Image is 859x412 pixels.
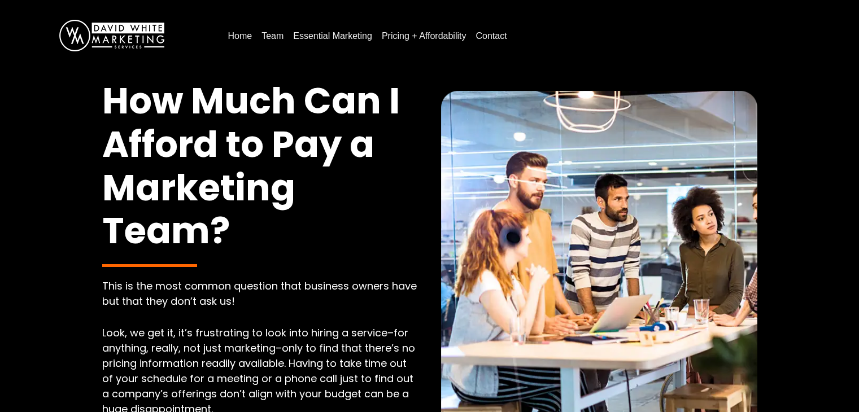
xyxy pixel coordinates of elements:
[257,27,288,45] a: Team
[59,20,164,51] img: DavidWhite-Marketing-Logo
[102,278,418,309] p: This is the most common question that business owners have but that they don’t ask us!
[59,30,164,40] a: DavidWhite-Marketing-Logo
[223,27,256,45] a: Home
[289,27,377,45] a: Essential Marketing
[471,27,511,45] a: Contact
[223,27,836,45] nav: Menu
[377,27,471,45] a: Pricing + Affordability
[102,76,400,256] span: How Much Can I Afford to Pay a Marketing Team?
